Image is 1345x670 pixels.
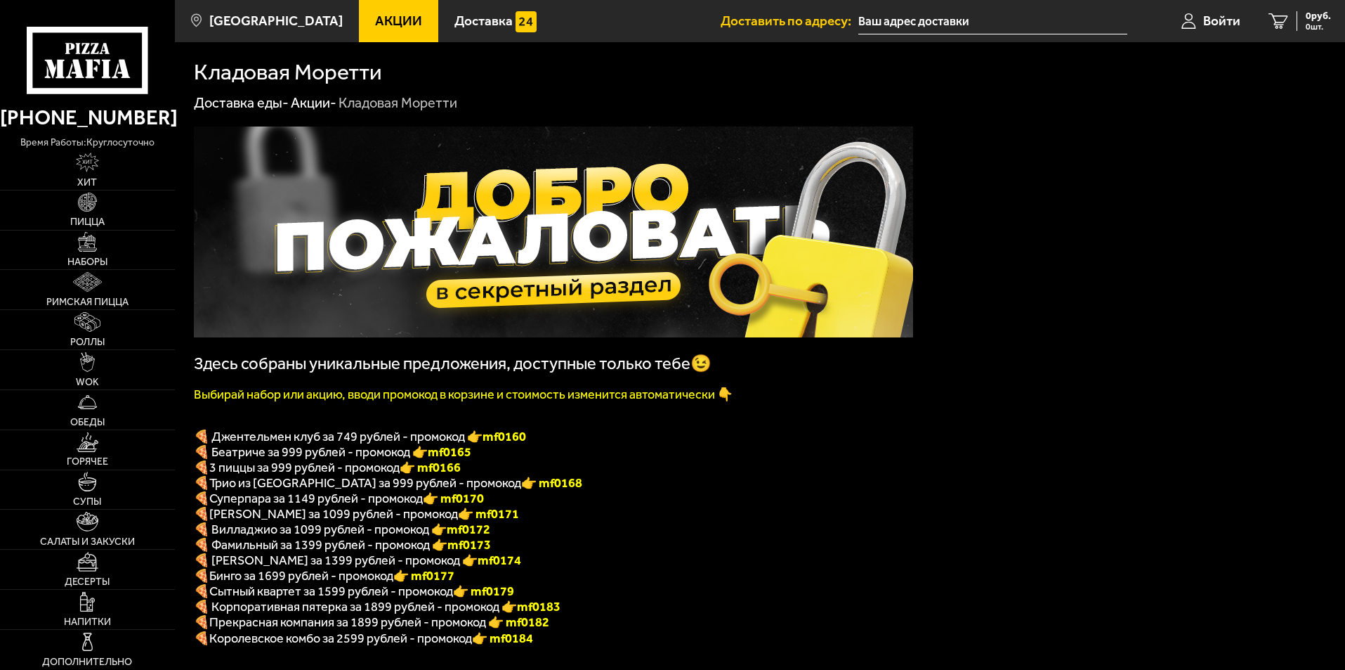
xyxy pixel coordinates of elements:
[209,491,423,506] span: Суперпара за 1149 рублей - промокод
[194,631,209,646] font: 🍕
[40,537,135,547] span: Салаты и закуски
[194,599,560,614] span: 🍕 Корпоративная пятерка за 1899 рублей - промокод 👉
[194,127,913,337] img: 1024x1024
[209,631,472,646] span: Королевское комбо за 2599 рублей - промокод
[70,337,105,347] span: Роллы
[428,444,471,460] b: mf0165
[521,475,582,491] font: 👉 mf0168
[194,584,209,599] b: 🍕
[447,537,491,553] b: mf0173
[194,387,733,402] font: Выбирай набор или акцию, вводи промокод в корзине и стоимость изменится автоматически 👇
[42,657,132,667] span: Дополнительно
[64,617,111,627] span: Напитки
[1306,11,1331,21] span: 0 руб.
[291,94,336,111] a: Акции-
[516,11,537,32] img: 15daf4d41897b9f0e9f617042186c801.svg
[70,418,105,427] span: Обеды
[209,475,521,491] span: Трио из [GEOGRAPHIC_DATA] за 999 рублей - промокод
[70,217,105,227] span: Пицца
[194,522,490,537] span: 🍕 Вилладжио за 1099 рублей - промокод 👉
[65,577,110,587] span: Десерты
[721,14,858,27] span: Доставить по адресу:
[194,354,711,373] span: Здесь собраны уникальные предложения, доступные только тебе😉
[1306,22,1331,31] span: 0 шт.
[393,568,454,584] b: 👉 mf0177
[447,522,490,537] b: mf0172
[73,497,101,507] span: Супы
[194,444,471,460] span: 🍕 Беатриче за 999 рублей - промокод 👉
[339,94,457,112] div: Кладовая Моретти
[209,614,488,630] span: Прекрасная компания за 1899 рублей - промокод
[194,429,526,444] span: 🍕 Джентельмен клуб за 749 рублей - промокод 👉
[194,553,521,568] span: 🍕 [PERSON_NAME] за 1399 рублей - промокод 👉
[458,506,519,522] b: 👉 mf0171
[194,614,209,630] font: 🍕
[472,631,533,646] font: 👉 mf0184
[1203,14,1240,27] span: Войти
[488,614,549,630] font: 👉 mf0182
[77,178,97,188] span: Хит
[209,14,343,27] span: [GEOGRAPHIC_DATA]
[194,460,209,475] font: 🍕
[194,537,491,553] span: 🍕 Фамильный за 1399 рублей - промокод 👉
[194,94,289,111] a: Доставка еды-
[858,8,1127,34] input: Ваш адрес доставки
[209,506,458,522] span: [PERSON_NAME] за 1099 рублей - промокод
[194,475,209,491] font: 🍕
[375,14,422,27] span: Акции
[76,378,99,387] span: WOK
[67,457,108,467] span: Горячее
[478,553,521,568] b: mf0174
[67,257,107,267] span: Наборы
[209,460,400,475] span: 3 пиццы за 999 рублей - промокод
[454,14,513,27] span: Доставка
[209,584,453,599] span: Сытный квартет за 1599 рублей - промокод
[517,599,560,614] b: mf0183
[209,568,393,584] span: Бинго за 1699 рублей - промокод
[194,491,209,506] font: 🍕
[483,429,526,444] b: mf0160
[453,584,514,599] b: 👉 mf0179
[46,297,129,307] span: Римская пицца
[194,568,209,584] b: 🍕
[194,506,209,522] b: 🍕
[194,61,382,84] h1: Кладовая Моретти
[400,460,461,475] font: 👉 mf0166
[423,491,484,506] font: 👉 mf0170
